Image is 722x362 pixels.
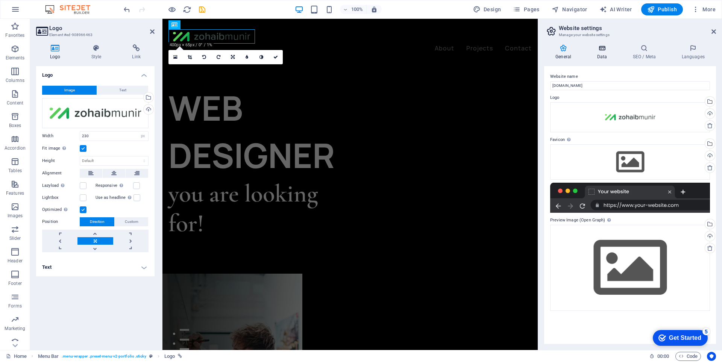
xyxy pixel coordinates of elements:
iframe: To enrich screen reader interactions, please activate Accessibility in Grammarly extension settings [162,19,538,350]
label: Preview Image (Open Graph) [550,216,710,225]
label: Optimized [42,205,80,214]
div: Select files from the file manager, stock photos, or upload file(s) [550,225,710,311]
label: Position [42,217,80,226]
p: Elements [6,55,25,61]
span: 00 00 [657,352,669,361]
h4: Logo [36,44,77,60]
button: Custom [115,217,148,226]
button: Publish [641,3,683,15]
a: Change orientation [226,50,240,64]
p: Favorites [5,32,24,38]
a: Click to cancel selection. Double-click to open Pages [6,352,27,361]
p: Slider [9,235,21,241]
span: Design [473,6,501,13]
label: Responsive [96,181,133,190]
p: Boxes [9,123,21,129]
label: Fit image [42,144,80,153]
h4: Style [77,44,118,60]
div: new-logo-05-1GuRiYvZ5I2L9JovOWAREA.png [550,102,710,132]
a: Rotate right 90° [211,50,226,64]
a: Crop mode [183,50,197,64]
h2: Logo [49,25,155,32]
label: Lazyload [42,181,80,190]
i: This element is linked [178,354,182,358]
label: Logo [550,93,710,102]
button: save [197,5,206,14]
span: Pages [513,6,539,13]
a: Blur [240,50,254,64]
button: reload [182,5,191,14]
i: On resize automatically adjust zoom level to fit chosen device. [371,6,378,13]
span: : [663,353,664,359]
p: Marketing [5,326,25,332]
p: Features [6,190,24,196]
h4: Logo [36,66,155,80]
span: AI Writer [599,6,632,13]
h4: Text [36,258,155,276]
button: Navigator [549,3,590,15]
label: Website name [550,72,710,81]
h2: Website settings [559,25,716,32]
p: Content [7,100,23,106]
h6: 100% [351,5,363,14]
a: Confirm ( Ctrl ⏎ ) [268,50,283,64]
button: Click here to leave preview mode and continue editing [167,5,176,14]
a: Greyscale [254,50,268,64]
button: Usercentrics [707,352,716,361]
p: Header [8,258,23,264]
button: Direction [80,217,114,226]
label: Width [42,134,80,138]
button: Pages [510,3,542,15]
span: Direction [90,217,105,226]
button: Design [470,3,504,15]
label: Lightbox [42,193,80,202]
button: Image [42,86,97,95]
h4: Data [585,44,621,60]
p: Accordion [5,145,26,151]
button: 100% [340,5,367,14]
p: Tables [8,168,22,174]
div: Get Started 5 items remaining, 0% complete [6,4,61,20]
div: Select files from the file manager, stock photos, or upload file(s) [550,144,710,180]
h6: Session time [649,352,669,361]
p: Columns [6,77,24,83]
i: Undo: Change image width (Ctrl+Z) [123,5,131,14]
img: Editor Logo [43,5,100,14]
h3: Element #ed-908966463 [49,32,140,38]
span: Image [64,86,75,95]
div: Get Started [22,8,55,15]
p: Footer [8,280,22,286]
h4: General [544,44,585,60]
span: Publish [647,6,677,13]
i: This element is a customizable preset [149,354,153,358]
div: 5 [56,2,63,9]
button: AI Writer [596,3,635,15]
span: More [692,6,716,13]
a: Rotate left 90° [197,50,211,64]
span: Custom [125,217,138,226]
p: Images [8,213,23,219]
h4: SEO / Meta [621,44,670,60]
input: Name... [550,81,710,90]
button: More [689,3,719,15]
span: . menu-wrapper .preset-menu-v2-portfolio .sticky [62,352,146,361]
div: new-logo-05-1GuRiYvZ5I2L9JovOWAREA.png [42,98,149,128]
label: Use as headline [96,193,133,202]
i: Save (Ctrl+S) [198,5,206,14]
label: Alignment [42,169,80,178]
label: Favicon [550,135,710,144]
div: Design (Ctrl+Alt+Y) [470,3,504,15]
span: Code [679,352,698,361]
nav: breadcrumb [38,352,182,361]
span: Navigator [552,6,587,13]
a: Select files from the file manager, stock photos, or upload file(s) [168,50,183,64]
h4: Link [118,44,155,60]
h3: Manage your website settings [559,32,701,38]
button: Text [97,86,148,95]
span: Click to select. Double-click to edit [38,352,59,361]
label: Height [42,159,80,163]
h4: Languages [670,44,716,60]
